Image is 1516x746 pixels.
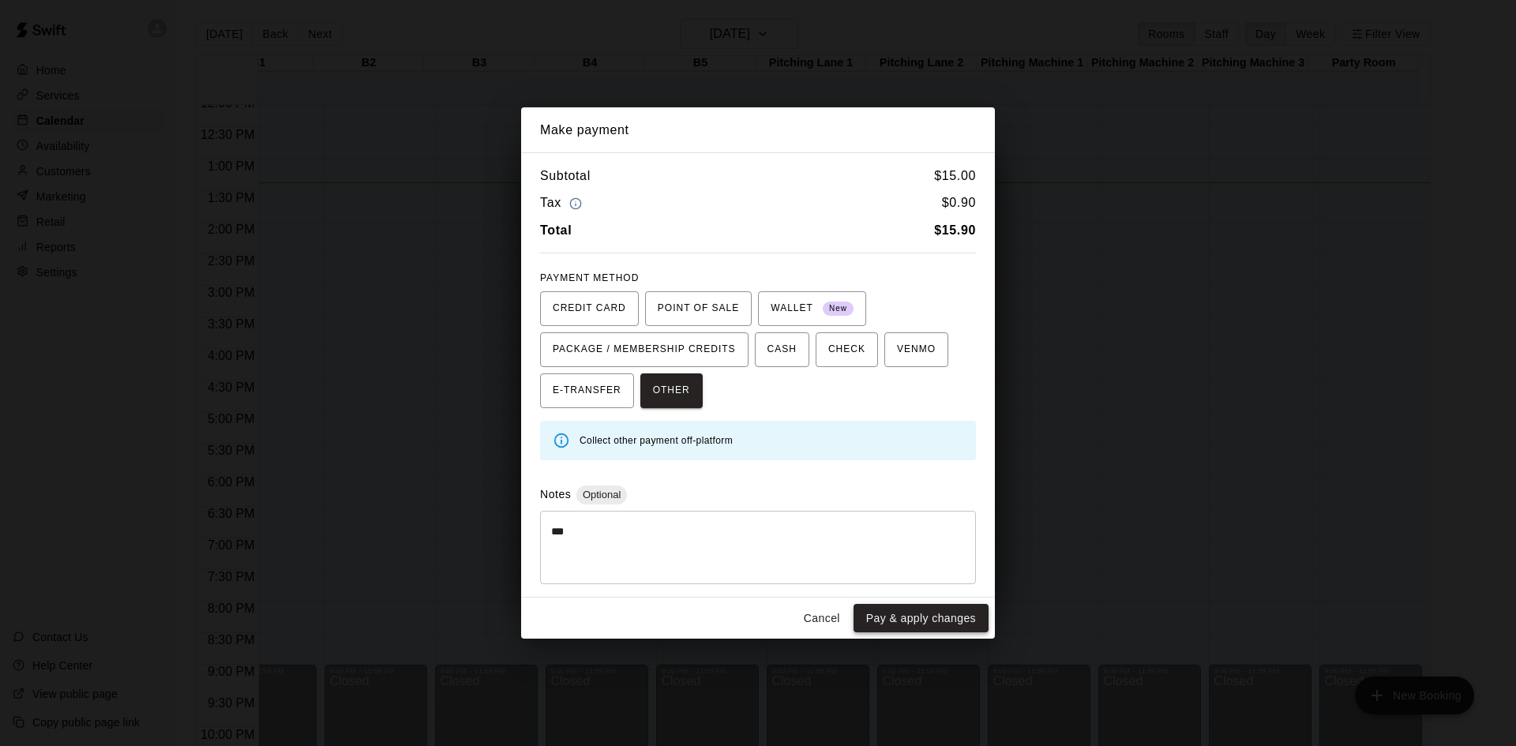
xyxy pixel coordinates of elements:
span: POINT OF SALE [658,296,739,321]
span: WALLET [771,296,854,321]
b: $ 15.90 [934,223,976,237]
span: CREDIT CARD [553,296,626,321]
button: Cancel [797,604,847,633]
button: WALLET New [758,291,866,326]
span: CASH [767,337,797,362]
span: OTHER [653,378,690,403]
span: VENMO [897,337,936,362]
h6: $ 15.00 [934,166,976,186]
span: New [823,298,854,320]
span: PAYMENT METHOD [540,272,639,283]
button: Pay & apply changes [854,604,989,633]
span: Collect other payment off-platform [580,435,733,446]
button: E-TRANSFER [540,373,634,408]
span: Optional [576,489,627,500]
label: Notes [540,488,571,500]
h6: Tax [540,193,586,214]
h2: Make payment [521,107,995,153]
span: E-TRANSFER [553,378,621,403]
button: PACKAGE / MEMBERSHIP CREDITS [540,332,749,367]
button: CASH [755,332,809,367]
button: CREDIT CARD [540,291,639,326]
span: CHECK [828,337,865,362]
button: OTHER [640,373,703,408]
button: CHECK [816,332,878,367]
b: Total [540,223,572,237]
button: POINT OF SALE [645,291,752,326]
h6: $ 0.90 [942,193,976,214]
h6: Subtotal [540,166,591,186]
button: VENMO [884,332,948,367]
span: PACKAGE / MEMBERSHIP CREDITS [553,337,736,362]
